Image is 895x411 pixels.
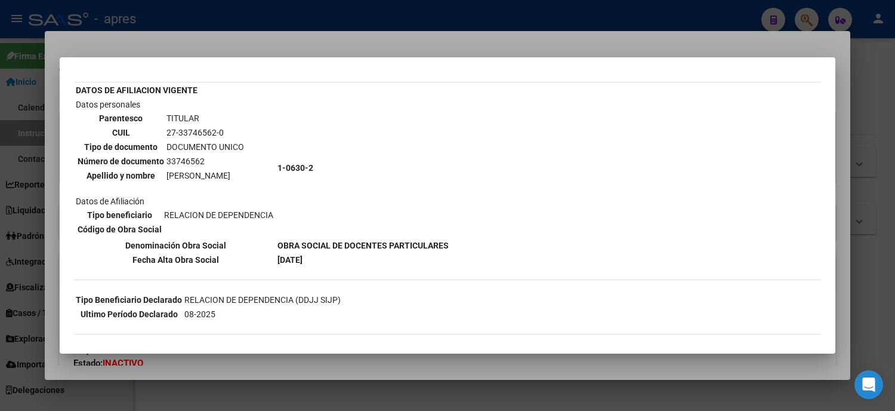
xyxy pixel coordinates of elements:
th: Tipo de documento [77,140,165,154]
td: 08-2025 [184,308,341,321]
td: RELACION DE DEPENDENCIA [163,208,274,222]
th: Código de Obra Social [77,223,162,236]
th: Parentesco [77,112,165,125]
td: TITULAR [166,112,245,125]
th: Denominación Obra Social [75,239,276,252]
th: Ultimo Período Declarado [75,308,183,321]
th: Apellido y nombre [77,169,165,182]
td: DOCUMENTO UNICO [166,140,245,154]
th: Fecha Alta Obra Social [75,253,276,266]
b: OBRA SOCIAL DE DOCENTES PARTICULARES [277,241,449,250]
b: 1-0630-2 [277,163,313,173]
td: RELACION DE DEPENDENCIA (DDJJ SIJP) [184,293,341,306]
td: 27-33746562-0 [166,126,245,139]
td: Datos personales Datos de Afiliación [75,98,276,238]
div: Open Intercom Messenger [854,370,883,399]
b: [DATE] [277,255,303,265]
th: CUIL [77,126,165,139]
td: 33746562 [166,155,245,168]
td: [PERSON_NAME] [166,169,245,182]
b: DATOS DE AFILIACION VIGENTE [76,85,197,95]
th: Tipo Beneficiario Declarado [75,293,183,306]
th: Tipo beneficiario [77,208,162,222]
th: Número de documento [77,155,165,168]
